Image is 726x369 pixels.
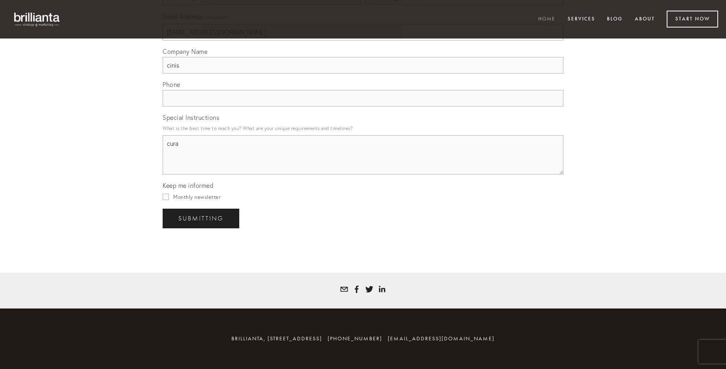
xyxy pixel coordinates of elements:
a: [EMAIL_ADDRESS][DOMAIN_NAME] [388,335,495,342]
span: Monthly newsletter [173,194,220,200]
button: SubmittingSubmitting [163,209,239,228]
span: Company Name [163,48,207,55]
img: brillianta - research, strategy, marketing [8,8,67,31]
a: About [630,13,660,26]
input: Monthly newsletter [163,194,169,200]
span: Submitting [178,215,224,222]
a: tatyana@brillianta.com [340,285,348,293]
a: Blog [602,13,628,26]
span: brillianta, [STREET_ADDRESS] [231,335,322,342]
span: Keep me informed [163,182,213,189]
a: Services [563,13,600,26]
span: Special Instructions [163,114,219,121]
a: Tatyana White [365,285,373,293]
a: Home [533,13,561,26]
a: Start Now [667,11,718,28]
a: Tatyana Bolotnikov White [353,285,361,293]
span: [PHONE_NUMBER] [328,335,382,342]
a: Tatyana White [378,285,386,293]
span: Phone [163,81,180,88]
textarea: cura [163,135,563,174]
p: What is the best time to reach you? What are your unique requirements and timelines? [163,123,563,134]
